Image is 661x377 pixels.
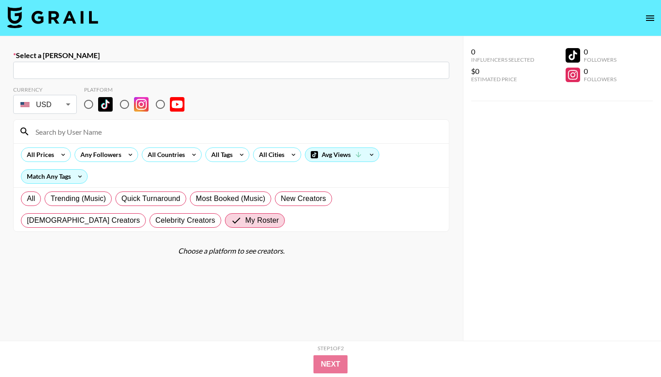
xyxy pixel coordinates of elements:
span: Quick Turnaround [121,193,180,204]
span: My Roster [245,215,279,226]
span: New Creators [281,193,326,204]
img: TikTok [98,97,113,112]
div: 0 [584,67,616,76]
img: Grail Talent [7,6,98,28]
div: Choose a platform to see creators. [13,246,449,255]
div: Step 1 of 2 [318,345,344,352]
div: All Tags [206,148,234,162]
img: YouTube [170,97,184,112]
div: Avg Views [305,148,379,162]
div: All Prices [21,148,56,162]
div: 0 [471,47,534,56]
div: Influencers Selected [471,56,534,63]
div: All Cities [253,148,286,162]
img: Instagram [134,97,149,112]
div: All Countries [142,148,187,162]
div: $0 [471,67,534,76]
span: Trending (Music) [50,193,106,204]
span: All [27,193,35,204]
div: USD [15,97,75,113]
div: Currency [13,86,77,93]
input: Search by User Name [30,124,443,139]
div: Estimated Price [471,76,534,83]
span: Celebrity Creators [155,215,215,226]
button: Next [313,355,348,373]
div: Platform [84,86,192,93]
span: [DEMOGRAPHIC_DATA] Creators [27,215,140,226]
div: Match Any Tags [21,170,87,183]
div: Followers [584,56,616,63]
button: open drawer [641,9,659,27]
label: Select a [PERSON_NAME] [13,51,449,60]
div: 0 [584,47,616,56]
span: Most Booked (Music) [196,193,265,204]
div: Any Followers [75,148,123,162]
div: Followers [584,76,616,83]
